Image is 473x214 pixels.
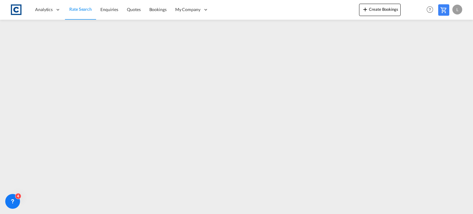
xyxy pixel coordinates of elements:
div: L [452,5,462,14]
span: Enquiries [100,7,118,12]
span: My Company [175,6,200,13]
span: Bookings [149,7,167,12]
span: Rate Search [69,6,92,12]
button: icon-plus 400-fgCreate Bookings [359,4,401,16]
span: Quotes [127,7,140,12]
span: Analytics [35,6,53,13]
span: Help [425,4,435,15]
div: Help [425,4,438,15]
img: 1fdb9190129311efbfaf67cbb4249bed.jpeg [9,3,23,17]
md-icon: icon-plus 400-fg [362,6,369,13]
